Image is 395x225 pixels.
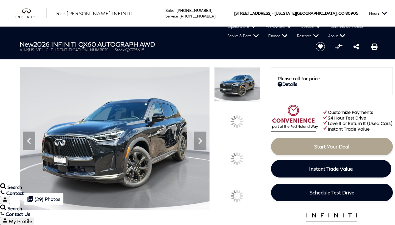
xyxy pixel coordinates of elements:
[314,42,327,52] button: Save vehicle
[297,22,326,31] a: Specials
[180,14,215,18] a: [PHONE_NUMBER]
[6,22,395,41] nav: Main Navigation
[7,206,22,211] span: Search
[223,31,264,41] a: Service & Parts
[371,43,378,50] a: Print this New 2026 INFINITI QX60 AUTOGRAPH AWD
[20,67,210,210] img: New 2026 2T MNRL BLK INFINITI AUTOGRAPH AWD image 1
[314,143,349,149] span: Start Your Deal
[56,10,133,17] a: Red [PERSON_NAME] INFINITI
[20,40,33,48] strong: New
[6,211,30,217] span: Contact Us
[261,22,297,31] a: Pre-Owned
[326,22,368,31] a: Unlimited Confidence
[6,190,24,196] span: Contact
[176,8,212,13] a: [PHONE_NUMBER]
[16,8,47,18] a: infiniti
[234,11,358,16] a: [STREET_ADDRESS] • [US_STATE][GEOGRAPHIC_DATA], CO 80905
[334,42,343,51] button: Compare vehicle
[20,47,28,52] span: VIN:
[9,218,32,224] span: My Profile
[16,8,47,18] img: INFINITI
[115,47,125,52] span: Stock:
[309,166,353,172] span: Instant Trade Value
[323,31,350,41] a: About
[223,22,261,31] a: Express Store
[264,31,292,41] a: Finance
[214,67,260,102] img: New 2026 2T MNRL BLK INFINITI AUTOGRAPH AWD image 1
[56,10,133,16] span: Red [PERSON_NAME] INFINITI
[28,47,108,52] span: [US_VEHICLE_IDENTIFICATION_NUMBER]
[278,81,386,87] a: Details
[271,138,393,155] a: Start Your Deal
[178,14,179,18] span: :
[165,8,175,13] span: Sales
[278,76,320,81] span: Please call for price
[7,184,22,190] span: Search
[165,14,178,18] span: Service
[20,41,305,47] h1: 2026 INFINITI QX60 AUTOGRAPH AWD
[292,31,323,41] a: Research
[125,47,144,52] span: QX335615
[353,43,359,50] a: Share this New 2026 INFINITI QX60 AUTOGRAPH AWD
[271,160,391,177] a: Instant Trade Value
